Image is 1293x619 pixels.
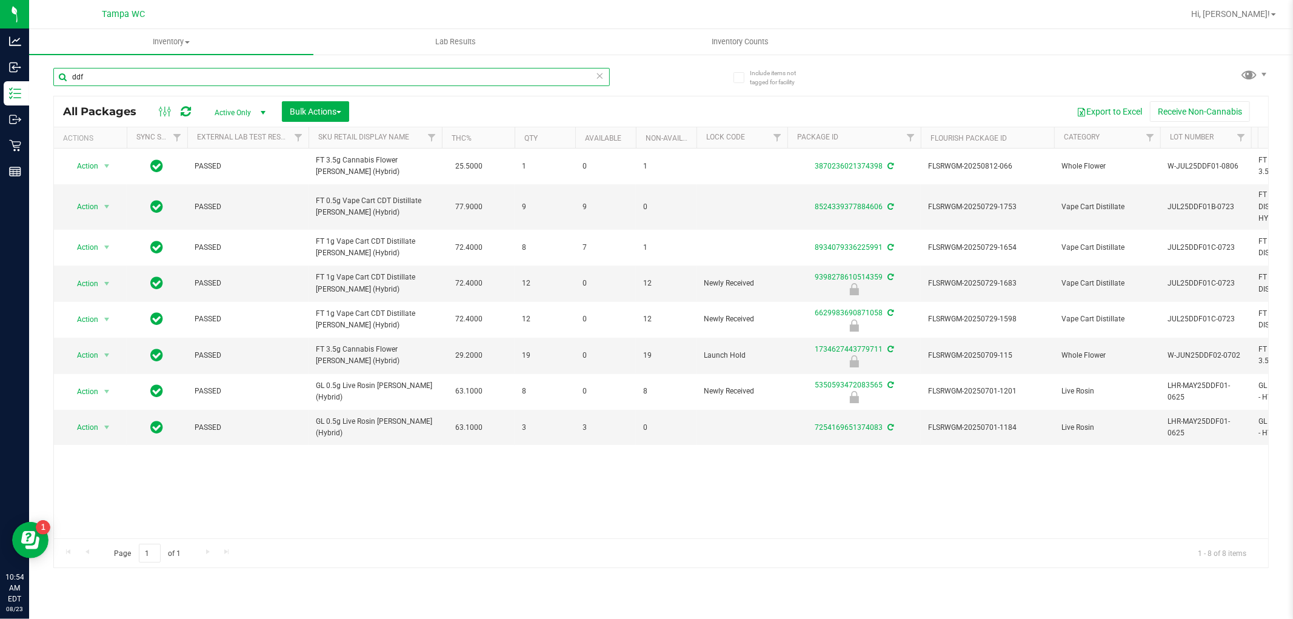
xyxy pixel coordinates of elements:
[928,350,1047,361] span: FLSRWGM-20250709-115
[9,166,21,178] inline-svg: Reports
[1168,380,1244,403] span: LHR-MAY25DDF01-0625
[815,273,883,281] a: 9398278610514359
[886,381,894,389] span: Sync from Compliance System
[151,383,164,400] span: In Sync
[29,36,313,47] span: Inventory
[195,386,301,397] span: PASSED
[583,161,629,172] span: 0
[151,419,164,436] span: In Sync
[99,311,115,328] span: select
[815,381,883,389] a: 5350593472083565
[66,158,99,175] span: Action
[318,133,409,141] a: Sku Retail Display Name
[316,272,435,295] span: FT 1g Vape Cart CDT Distillate [PERSON_NAME] (Hybrid)
[197,133,292,141] a: External Lab Test Result
[195,350,301,361] span: PASSED
[928,386,1047,397] span: FLSRWGM-20250701-1201
[449,275,489,292] span: 72.4000
[522,201,568,213] span: 9
[1188,544,1256,562] span: 1 - 8 of 8 items
[63,134,122,142] div: Actions
[290,107,341,116] span: Bulk Actions
[767,127,787,148] a: Filter
[1061,242,1153,253] span: Vape Cart Distillate
[1191,9,1270,19] span: Hi, [PERSON_NAME]!
[99,158,115,175] span: select
[704,350,780,361] span: Launch Hold
[195,422,301,433] span: PASSED
[12,522,48,558] iframe: Resource center
[63,105,149,118] span: All Packages
[643,386,689,397] span: 8
[928,201,1047,213] span: FLSRWGM-20250729-1753
[449,239,489,256] span: 72.4000
[583,201,629,213] span: 9
[522,386,568,397] span: 8
[1168,350,1244,361] span: W-JUN25DDF02-0702
[449,347,489,364] span: 29.2000
[29,29,313,55] a: Inventory
[316,195,435,218] span: FT 0.5g Vape Cart CDT Distillate [PERSON_NAME] (Hybrid)
[66,311,99,328] span: Action
[1168,278,1244,289] span: JUL25DDF01C-0723
[1168,161,1244,172] span: W-JUL25DDF01-0806
[886,202,894,211] span: Sync from Compliance System
[695,36,785,47] span: Inventory Counts
[886,309,894,317] span: Sync from Compliance System
[1061,161,1153,172] span: Whole Flower
[313,29,598,55] a: Lab Results
[886,243,894,252] span: Sync from Compliance System
[99,198,115,215] span: select
[452,134,472,142] a: THC%
[786,391,923,403] div: Newly Received
[1064,133,1100,141] a: Category
[704,386,780,397] span: Newly Received
[195,242,301,253] span: PASSED
[195,278,301,289] span: PASSED
[316,308,435,331] span: FT 1g Vape Cart CDT Distillate [PERSON_NAME] (Hybrid)
[1061,278,1153,289] span: Vape Cart Distillate
[643,242,689,253] span: 1
[1061,386,1153,397] span: Live Rosin
[99,275,115,292] span: select
[583,278,629,289] span: 0
[1061,313,1153,325] span: Vape Cart Distillate
[583,350,629,361] span: 0
[928,313,1047,325] span: FLSRWGM-20250729-1598
[522,278,568,289] span: 12
[9,61,21,73] inline-svg: Inbound
[886,273,894,281] span: Sync from Compliance System
[706,133,745,141] a: Lock Code
[522,161,568,172] span: 1
[786,320,923,332] div: Newly Received
[643,161,689,172] span: 1
[797,133,838,141] a: Package ID
[928,422,1047,433] span: FLSRWGM-20250701-1184
[1069,101,1150,122] button: Export to Excel
[5,572,24,604] p: 10:54 AM EDT
[928,242,1047,253] span: FLSRWGM-20250729-1654
[36,520,50,535] iframe: Resource center unread badge
[1168,201,1244,213] span: JUL25DDF01B-0723
[1061,350,1153,361] span: Whole Flower
[815,309,883,317] a: 6629983690871058
[598,29,882,55] a: Inventory Counts
[151,158,164,175] span: In Sync
[1150,101,1250,122] button: Receive Non-Cannabis
[66,275,99,292] span: Action
[151,310,164,327] span: In Sync
[195,161,301,172] span: PASSED
[522,313,568,325] span: 12
[1061,201,1153,213] span: Vape Cart Distillate
[422,127,442,148] a: Filter
[786,283,923,295] div: Newly Received
[99,383,115,400] span: select
[643,350,689,361] span: 19
[5,604,24,614] p: 08/23
[151,275,164,292] span: In Sync
[928,161,1047,172] span: FLSRWGM-20250812-066
[643,313,689,325] span: 12
[66,419,99,436] span: Action
[9,113,21,125] inline-svg: Outbound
